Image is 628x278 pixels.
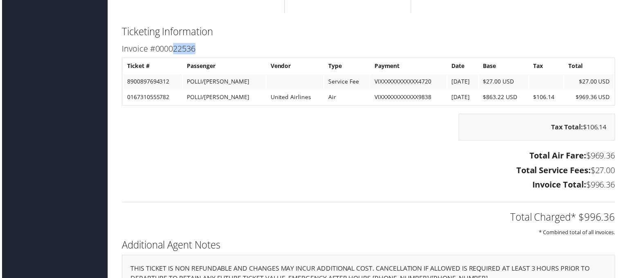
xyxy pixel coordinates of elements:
[324,59,370,74] th: Type
[122,59,181,74] th: Ticket #
[266,59,324,74] th: Vendor
[121,211,617,225] h2: Total Charged* $996.36
[531,90,565,105] td: $106.14
[448,90,479,105] td: [DATE]
[324,75,370,89] td: Service Fee
[541,230,617,237] small: * Combined total of all invoices.
[480,90,530,105] td: $863.22 USD
[122,75,181,89] td: 8900897694312
[121,165,617,177] h3: $27.00
[371,75,447,89] td: VIXXXXXXXXXXXX4720
[531,59,565,74] th: Tax
[448,59,479,74] th: Date
[534,180,588,191] strong: Invoice Total:
[531,151,588,162] strong: Total Air Fare:
[324,90,370,105] td: Air
[121,151,617,162] h3: $969.36
[371,90,447,105] td: VIXXXXXXXXXXXX9838
[518,165,592,176] strong: Total Service Fees:
[448,75,479,89] td: [DATE]
[371,59,447,74] th: Payment
[182,59,265,74] th: Passenger
[566,75,616,89] td: $27.00 USD
[182,90,265,105] td: POLLI/[PERSON_NAME]
[460,114,617,141] div: $106.14
[553,123,585,132] strong: Tax Total:
[122,90,181,105] td: 0167310555782
[566,90,616,105] td: $969.36 USD
[480,75,530,89] td: $27.00 USD
[566,59,616,74] th: Total
[182,75,265,89] td: POLLI/[PERSON_NAME]
[121,25,617,38] h2: Ticketing Information
[121,240,617,253] h2: Additional Agent Notes
[121,43,617,54] h3: Invoice #000022536
[266,90,324,105] td: United Airlines
[480,59,530,74] th: Base
[121,180,617,192] h3: $996.36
